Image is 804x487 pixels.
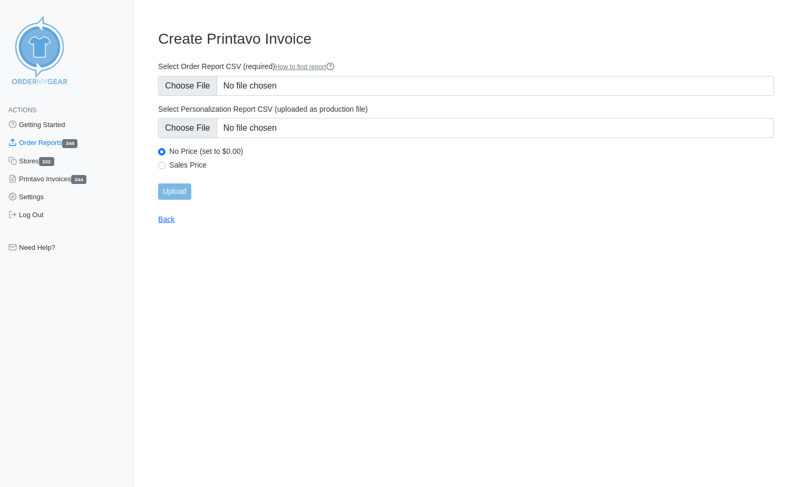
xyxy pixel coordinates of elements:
[39,157,54,166] span: 332
[62,139,77,148] span: 344
[71,175,86,184] span: 344
[158,104,774,114] label: Select Personalization Report CSV (uploaded as production file)
[169,147,774,156] label: No Price (set to $0.00)
[158,62,774,72] label: Select Order Report CSV (required)
[8,106,36,114] span: Actions
[158,30,774,48] h3: Create Printavo Invoice
[275,63,335,71] a: How to find report
[169,160,774,170] label: Sales Price
[158,215,174,223] a: Back
[158,183,191,200] input: Upload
